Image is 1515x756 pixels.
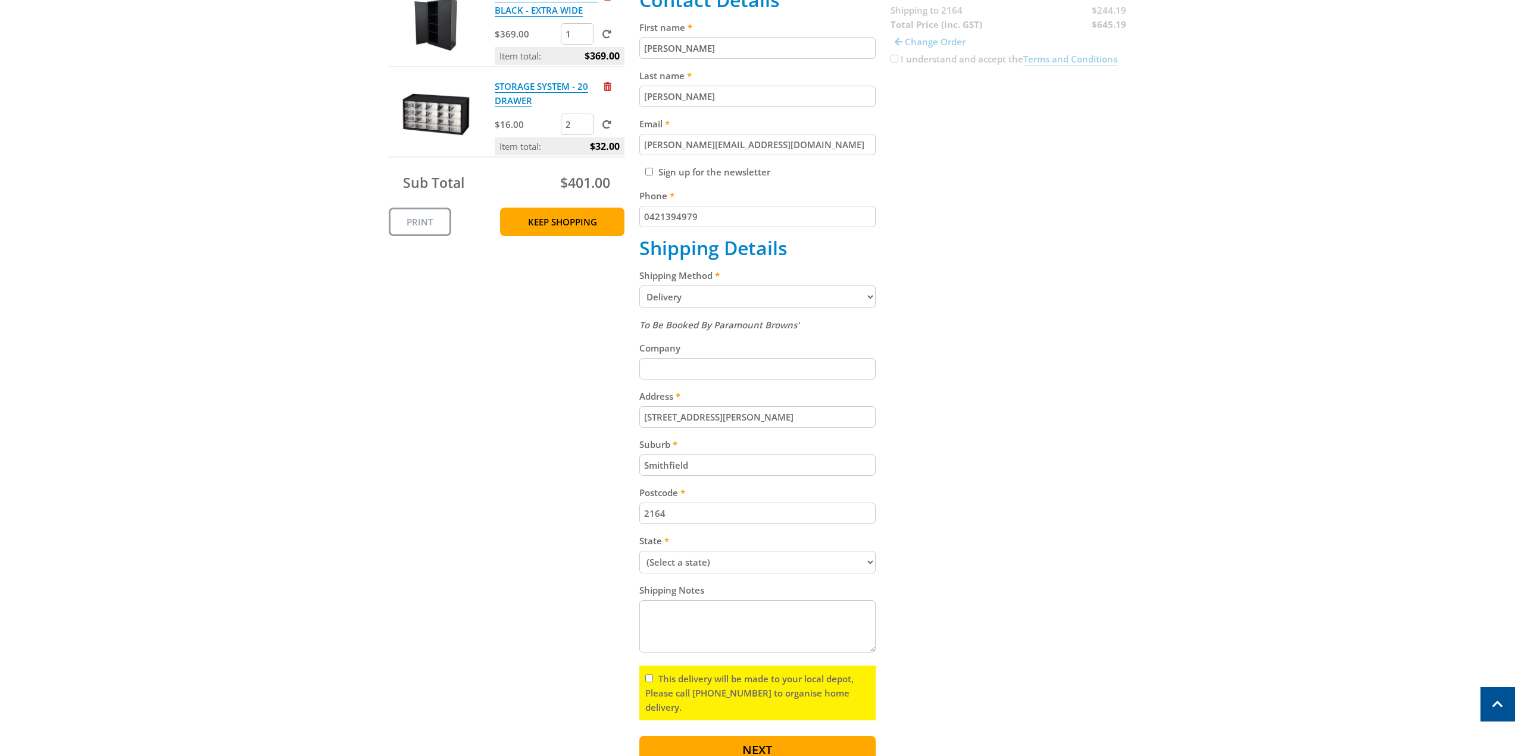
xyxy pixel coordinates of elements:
[639,237,876,259] h2: Shipping Details
[639,389,876,403] label: Address
[639,37,876,59] input: Please enter your first name.
[639,86,876,107] input: Please enter your last name.
[590,137,620,155] span: $32.00
[639,268,876,283] label: Shipping Method
[639,503,876,524] input: Please enter your postcode.
[639,68,876,83] label: Last name
[639,134,876,155] input: Please enter your email address.
[400,79,471,150] img: STORAGE SYSTEM - 20 DRAWER
[403,173,464,192] span: Sub Total
[500,208,624,236] a: Keep Shopping
[639,485,876,500] label: Postcode
[639,551,876,573] select: Please select your state.
[639,319,799,331] em: To Be Booked By Paramount Browns'
[639,534,876,548] label: State
[495,27,558,41] p: $369.00
[639,406,876,428] input: Please enter your address.
[639,189,876,203] label: Phone
[645,673,854,713] label: This delivery will be made to your local depot, Please call [PHONE_NUMBER] to organise home deliv...
[389,208,451,236] a: Print
[495,137,624,155] p: Item total:
[639,583,876,597] label: Shipping Notes
[639,341,876,355] label: Company
[495,47,624,65] p: Item total:
[639,286,876,308] select: Please select a shipping method.
[639,117,876,131] label: Email
[658,166,770,178] label: Sign up for the newsletter
[560,173,610,192] span: $401.00
[604,80,611,92] a: Remove from cart
[645,675,653,682] input: Please read and complete.
[639,454,876,476] input: Please enter your suburb.
[495,117,558,131] p: $16.00
[639,206,876,227] input: Please enter your telephone number.
[585,47,620,65] span: $369.00
[495,80,588,107] a: STORAGE SYSTEM - 20 DRAWER
[639,437,876,451] label: Suburb
[639,20,876,34] label: First name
